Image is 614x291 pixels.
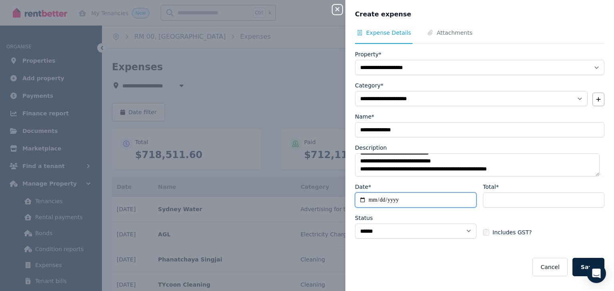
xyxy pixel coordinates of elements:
div: Open Intercom Messenger [587,264,606,283]
label: Status [355,214,373,222]
label: Description [355,144,387,152]
label: Total* [483,183,499,191]
button: Save [572,258,604,276]
label: Date* [355,183,371,191]
label: Name* [355,113,374,121]
input: Includes GST? [483,229,489,236]
label: Category* [355,81,383,89]
label: Property* [355,50,381,58]
span: Expense Details [366,29,411,37]
span: Includes GST? [492,228,532,236]
button: Cancel [532,258,567,276]
nav: Tabs [355,29,604,44]
span: Attachments [437,29,472,37]
span: Create expense [355,10,411,19]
